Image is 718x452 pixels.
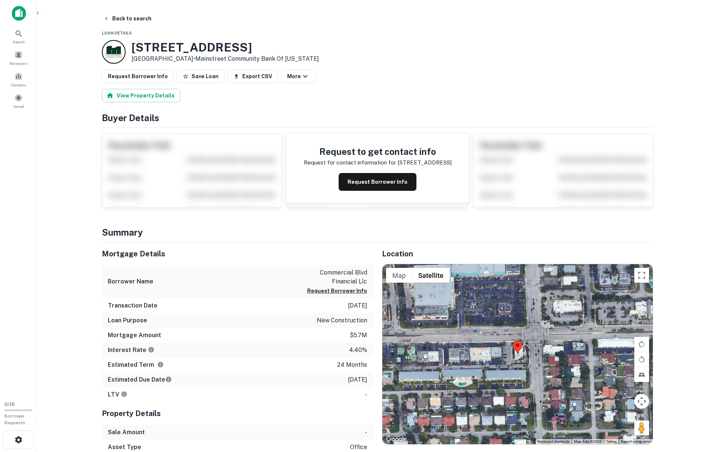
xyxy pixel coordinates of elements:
[108,346,154,355] h6: Interest Rate
[132,40,319,54] h3: [STREET_ADDRESS]
[365,428,367,437] p: -
[102,31,132,35] span: Loan Details
[102,248,373,259] h5: Mortgage Details
[157,361,164,368] svg: Term is based on a standard schedule for this type of loan.
[4,402,15,407] span: 0 / 10
[634,421,649,435] button: Drag Pegman onto the map to open Street View
[398,158,452,167] p: [STREET_ADDRESS]
[132,54,319,63] p: [GEOGRAPHIC_DATA] •
[108,277,153,286] h6: Borrower Name
[384,435,409,444] a: Open this area in Google Maps (opens a new window)
[108,443,141,452] h6: Asset Type
[317,316,367,325] p: new construction
[2,69,35,89] a: Contacts
[12,6,26,21] img: capitalize-icon.png
[621,439,651,443] a: Report a map error
[350,331,367,340] p: $5.7m
[102,111,653,124] h4: Buyer Details
[148,346,154,353] svg: The interest rates displayed on the website are for informational purposes only and may be report...
[386,268,412,283] button: Show street map
[165,376,172,383] svg: Estimate is based on a standard schedule for this type of loan.
[100,12,154,25] button: Back to search
[108,375,172,384] h6: Estimated Due Date
[2,26,35,46] a: Search
[304,158,396,167] p: Request for contact information for
[412,268,450,283] button: Show satellite imagery
[339,173,416,191] button: Request Borrower Info
[177,70,225,83] button: Save Loan
[349,346,367,355] p: 4.40%
[227,70,278,83] button: Export CSV
[108,316,147,325] h6: Loan Purpose
[121,391,127,398] svg: LTVs displayed on the website are for informational purposes only and may be reported incorrectly...
[300,268,367,286] p: commercial blvd financial llc
[108,428,145,437] h6: Sale Amount
[102,89,180,102] button: View Property Details
[350,443,367,452] p: office
[348,301,367,310] p: [DATE]
[108,360,164,369] h6: Estimated Term
[102,408,373,419] h5: Property Details
[634,352,649,367] button: Rotate map counterclockwise
[304,145,452,158] h4: Request to get contact info
[13,39,25,45] span: Search
[13,103,24,109] span: Saved
[538,439,569,444] button: Keyboard shortcuts
[382,248,653,259] h5: Location
[634,268,649,283] button: Toggle fullscreen view
[102,70,174,83] button: Request Borrower Info
[108,301,157,310] h6: Transaction Date
[2,91,35,111] a: Saved
[348,375,367,384] p: [DATE]
[2,48,35,68] a: Borrowers
[102,226,653,239] h4: Summary
[574,439,602,443] span: Map data ©2025
[195,55,319,62] a: Mainstreet Community Bank Of [US_STATE]
[606,439,616,443] a: Terms (opens in new tab)
[384,435,409,444] img: Google
[634,394,649,409] button: Map camera controls
[337,360,367,369] p: 24 months
[108,390,127,399] h6: LTV
[281,70,316,83] button: More
[4,413,25,425] span: Borrower Requests
[108,331,161,340] h6: Mortgage Amount
[365,390,367,399] p: -
[634,337,649,352] button: Rotate map clockwise
[307,286,367,295] button: Request Borrower Info
[11,82,26,88] span: Contacts
[681,393,718,428] iframe: Chat Widget
[10,60,27,66] span: Borrowers
[634,367,649,382] button: Tilt map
